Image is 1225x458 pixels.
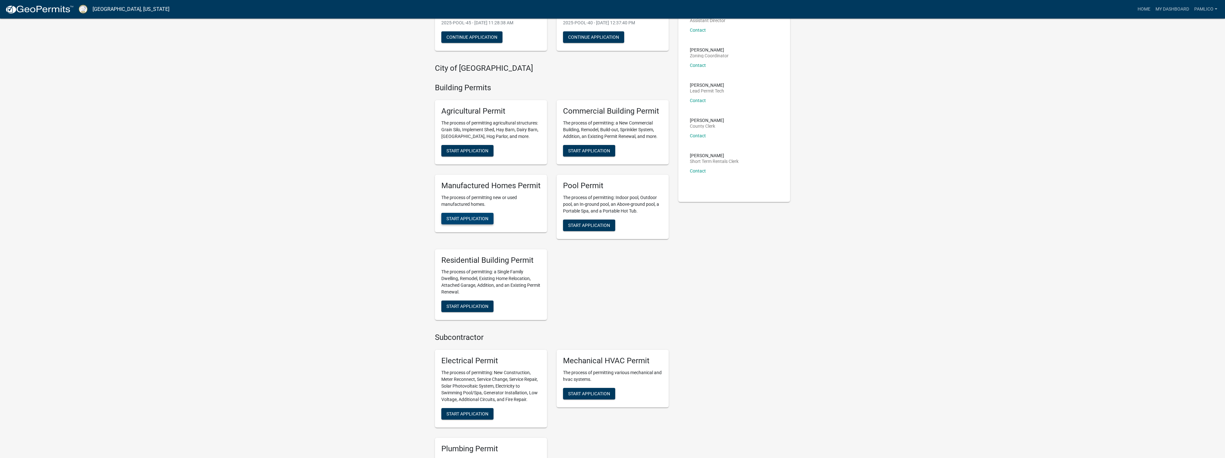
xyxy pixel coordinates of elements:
[446,216,488,221] span: Start Application
[690,153,739,158] p: [PERSON_NAME]
[435,64,669,73] h4: City of [GEOGRAPHIC_DATA]
[1192,3,1220,15] a: pamlico
[563,220,615,231] button: Start Application
[690,53,729,58] p: Zoning Coordinator
[690,18,725,23] p: Assistant Director
[690,89,724,93] p: Lead Permit Tech
[446,411,488,416] span: Start Application
[690,159,739,164] p: Short Term Rentals Clerk
[568,148,610,153] span: Start Application
[435,83,669,92] h4: Building Permits
[568,222,610,228] span: Start Application
[563,145,615,157] button: Start Application
[441,213,494,224] button: Start Application
[563,20,662,26] p: 2025-POOL-40 - [DATE] 12:37:40 PM
[441,120,541,140] p: The process of permitting agricultural structures: Grain Silo, Implement Shed, Hay Barn, Dairy Ba...
[690,28,706,33] a: Contact
[441,20,541,26] p: 2025-POOL-45 - [DATE] 11:28:38 AM
[441,31,502,43] button: Continue Application
[441,408,494,420] button: Start Application
[441,181,541,190] h5: Manufactured Homes Permit
[690,83,724,87] p: [PERSON_NAME]
[79,5,87,13] img: Putnam County, Georgia
[1135,3,1153,15] a: Home
[690,124,724,128] p: County Clerk
[568,391,610,396] span: Start Application
[441,107,541,116] h5: Agricultural Permit
[563,356,662,366] h5: Mechanical HVAC Permit
[690,63,706,68] a: Contact
[446,148,488,153] span: Start Application
[441,256,541,265] h5: Residential Building Permit
[563,369,662,383] p: The process of permitting various mechanical and hvac systems.
[690,118,724,123] p: [PERSON_NAME]
[690,168,706,173] a: Contact
[563,181,662,190] h5: Pool Permit
[441,269,541,295] p: The process of permitting: a Single Family Dwelling, Remodel, Existing Home Relocation, Attached ...
[441,194,541,208] p: The process of permitting new or used manufactured homes.
[690,98,706,103] a: Contact
[441,301,494,312] button: Start Application
[690,133,706,138] a: Contact
[435,333,669,342] h4: Subcontractor
[441,145,494,157] button: Start Application
[563,388,615,399] button: Start Application
[563,107,662,116] h5: Commercial Building Permit
[563,194,662,214] p: The process of permitting: Indoor pool, Outdoor pool, an In-ground pool, an Above-ground pool, a ...
[563,120,662,140] p: The process of permitting: a New Commercial Building, Remodel, Build-out, Sprinkler System, Addit...
[441,356,541,366] h5: Electrical Permit
[1153,3,1192,15] a: My Dashboard
[446,304,488,309] span: Start Application
[690,48,729,52] p: [PERSON_NAME]
[563,31,624,43] button: Continue Application
[441,444,541,454] h5: Plumbing Permit
[93,4,169,15] a: [GEOGRAPHIC_DATA], [US_STATE]
[441,369,541,403] p: The process of permitting: New Construction, Meter Reconnect, Service Change, Service Repair, Sol...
